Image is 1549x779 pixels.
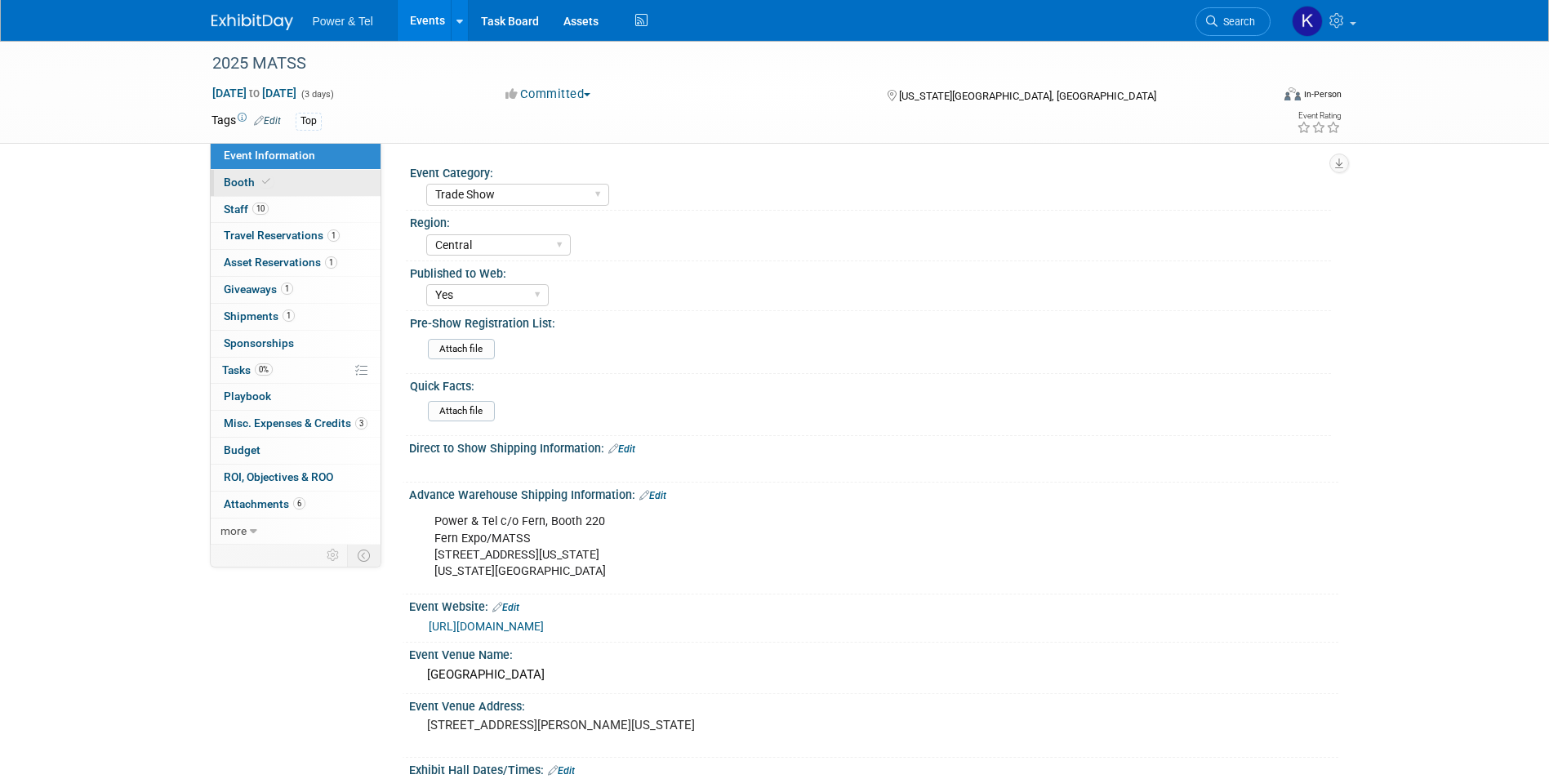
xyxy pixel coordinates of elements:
[224,416,367,430] span: Misc. Expenses & Credits
[252,203,269,215] span: 10
[293,497,305,510] span: 6
[608,443,635,455] a: Edit
[409,594,1338,616] div: Event Website:
[639,490,666,501] a: Edit
[220,524,247,537] span: more
[211,331,381,357] a: Sponsorships
[1217,16,1255,28] span: Search
[410,211,1331,231] div: Region:
[211,197,381,223] a: Staff10
[224,470,333,483] span: ROI, Objectives & ROO
[224,336,294,349] span: Sponsorships
[207,49,1246,78] div: 2025 MATSS
[1292,6,1323,37] img: Kelley Hood
[409,643,1338,663] div: Event Venue Name:
[211,411,381,437] a: Misc. Expenses & Credits3
[211,438,381,464] a: Budget
[247,87,262,100] span: to
[211,250,381,276] a: Asset Reservations1
[1174,85,1342,109] div: Event Format
[281,283,293,295] span: 1
[211,358,381,384] a: Tasks0%
[1284,87,1301,100] img: Format-Inperson.png
[211,223,381,249] a: Travel Reservations1
[211,112,281,131] td: Tags
[410,311,1331,332] div: Pre-Show Registration List:
[1195,7,1271,36] a: Search
[423,505,1159,587] div: Power & Tel c/o Fern, Booth 220 Fern Expo/MATSS [STREET_ADDRESS][US_STATE] [US_STATE][GEOGRAPHIC_...
[224,283,293,296] span: Giveaways
[224,389,271,403] span: Playbook
[421,662,1326,688] div: [GEOGRAPHIC_DATA]
[222,363,273,376] span: Tasks
[254,115,281,127] a: Edit
[211,170,381,196] a: Booth
[224,309,295,323] span: Shipments
[409,483,1338,504] div: Advance Warehouse Shipping Information:
[410,261,1331,282] div: Published to Web:
[347,545,381,566] td: Toggle Event Tabs
[211,86,297,100] span: [DATE] [DATE]
[211,492,381,518] a: Attachments6
[224,256,337,269] span: Asset Reservations
[409,758,1338,779] div: Exhibit Hall Dates/Times:
[211,143,381,169] a: Event Information
[296,113,322,130] div: Top
[410,374,1331,394] div: Quick Facts:
[255,363,273,376] span: 0%
[410,161,1331,181] div: Event Category:
[211,277,381,303] a: Giveaways1
[224,203,269,216] span: Staff
[355,417,367,430] span: 3
[300,89,334,100] span: (3 days)
[1297,112,1341,120] div: Event Rating
[211,14,293,30] img: ExhibitDay
[492,602,519,613] a: Edit
[325,256,337,269] span: 1
[1303,88,1342,100] div: In-Person
[224,176,274,189] span: Booth
[427,718,778,732] pre: [STREET_ADDRESS][PERSON_NAME][US_STATE]
[899,90,1156,102] span: [US_STATE][GEOGRAPHIC_DATA], [GEOGRAPHIC_DATA]
[224,149,315,162] span: Event Information
[224,443,260,456] span: Budget
[429,620,544,633] a: [URL][DOMAIN_NAME]
[409,436,1338,457] div: Direct to Show Shipping Information:
[224,229,340,242] span: Travel Reservations
[313,15,373,28] span: Power & Tel
[409,694,1338,714] div: Event Venue Address:
[548,765,575,777] a: Edit
[211,304,381,330] a: Shipments1
[211,384,381,410] a: Playbook
[283,309,295,322] span: 1
[319,545,348,566] td: Personalize Event Tab Strip
[211,465,381,491] a: ROI, Objectives & ROO
[327,229,340,242] span: 1
[262,177,270,186] i: Booth reservation complete
[500,86,597,103] button: Committed
[211,519,381,545] a: more
[224,497,305,510] span: Attachments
